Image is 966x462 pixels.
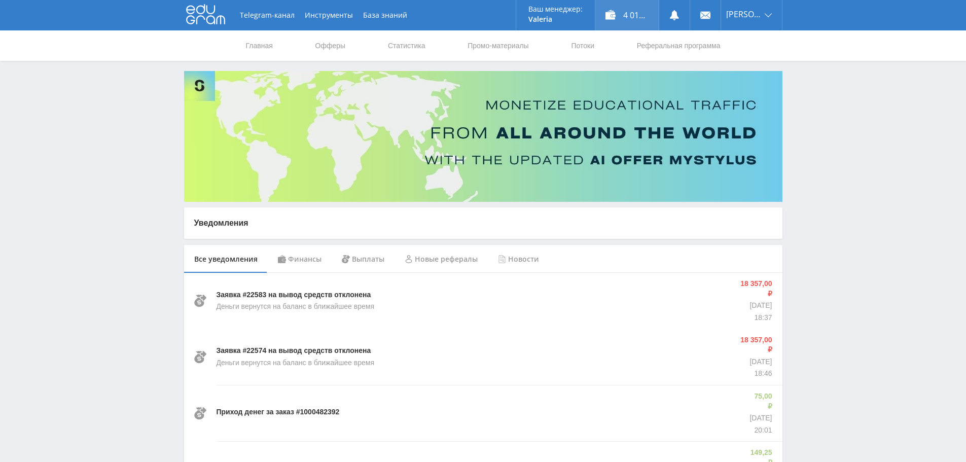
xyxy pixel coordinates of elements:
p: [DATE] [739,301,772,311]
a: Потоки [570,30,595,61]
div: Все уведомления [184,245,268,273]
p: 18 357,00 ₽ [739,279,772,299]
div: Новые рефералы [395,245,488,273]
a: Промо-материалы [467,30,529,61]
p: Ваш менеджер: [528,5,583,13]
p: Уведомления [194,218,772,229]
p: Заявка #22574 на вывод средств отклонена [217,346,371,356]
a: Статистика [387,30,426,61]
span: [PERSON_NAME] [726,10,762,18]
img: Banner [184,71,782,202]
p: Valeria [528,15,583,23]
p: 20:01 [749,425,772,436]
p: Заявка #22583 на вывод средств отклонена [217,290,371,300]
p: [DATE] [739,357,772,367]
div: Финансы [268,245,332,273]
p: 18:37 [739,313,772,323]
p: 18 357,00 ₽ [739,335,772,355]
p: Приход денег за заказ #1000482392 [217,407,340,417]
p: 75,00 ₽ [749,392,772,411]
p: Деньги вернутся на баланс в ближайшее время [217,358,374,368]
p: [DATE] [749,413,772,423]
p: Деньги вернутся на баланс в ближайшее время [217,302,374,312]
div: Новости [488,245,549,273]
p: 18:46 [739,369,772,379]
div: Выплаты [332,245,395,273]
a: Офферы [314,30,347,61]
a: Реферальная программа [636,30,722,61]
a: Главная [245,30,274,61]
